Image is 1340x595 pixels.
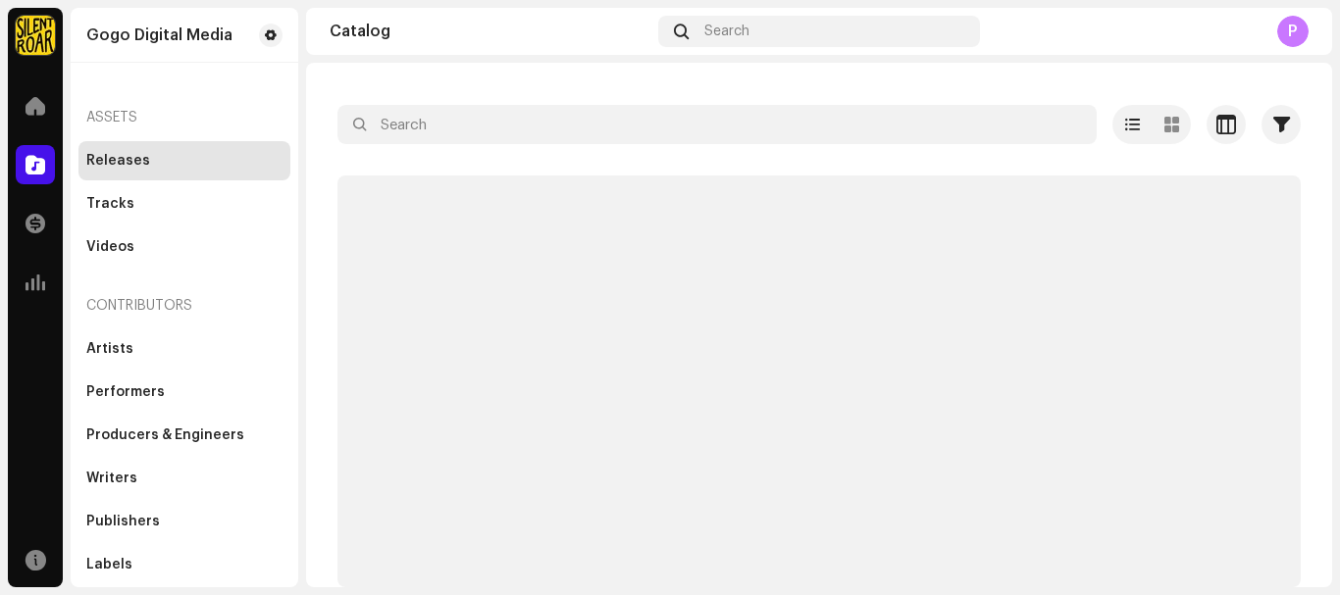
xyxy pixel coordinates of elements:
re-m-nav-item: Artists [78,329,290,369]
div: Catalog [330,24,650,39]
div: Performers [86,384,165,400]
re-m-nav-item: Producers & Engineers [78,416,290,455]
div: Producers & Engineers [86,427,244,443]
span: Search [704,24,749,39]
re-m-nav-item: Performers [78,372,290,412]
div: P [1277,16,1309,47]
div: Writers [86,471,137,486]
div: Tracks [86,196,134,212]
re-m-nav-item: Labels [78,545,290,584]
div: Publishers [86,514,160,529]
re-m-nav-item: Publishers [78,502,290,541]
re-m-nav-item: Videos [78,227,290,267]
input: Search [337,105,1097,144]
re-a-nav-header: Assets [78,94,290,141]
re-m-nav-item: Writers [78,459,290,498]
div: Videos [86,239,134,255]
re-m-nav-item: Tracks [78,184,290,223]
re-a-nav-header: Contributors [78,282,290,329]
img: fcfd72e7-8859-4002-b0df-9a7058150634 [16,16,55,55]
div: Artists [86,341,133,357]
div: Gogo Digital Media [86,27,232,43]
div: Labels [86,557,132,572]
re-m-nav-item: Releases [78,141,290,180]
div: Releases [86,153,150,169]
